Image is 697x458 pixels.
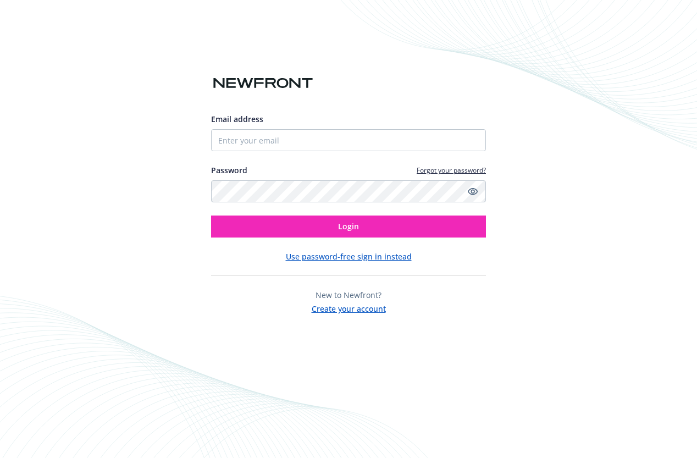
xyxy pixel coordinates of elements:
span: Email address [211,114,263,124]
label: Password [211,164,247,176]
span: New to Newfront? [316,290,381,300]
img: Newfront logo [211,74,315,93]
input: Enter your password [211,180,486,202]
button: Use password-free sign in instead [286,251,412,262]
a: Forgot your password? [417,165,486,175]
input: Enter your email [211,129,486,151]
button: Login [211,216,486,238]
span: Login [338,221,359,231]
button: Create your account [312,301,386,314]
a: Show password [466,185,479,198]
